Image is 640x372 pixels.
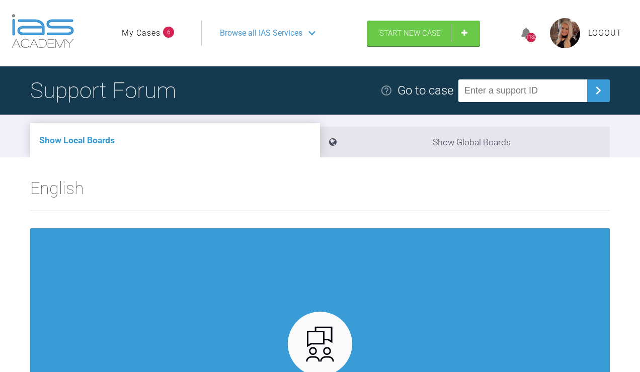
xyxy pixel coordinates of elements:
[30,123,320,157] li: Show Local Boards
[122,27,161,40] a: My Cases
[550,18,580,48] img: profile.png
[320,127,610,157] li: Show Global Boards
[30,174,610,211] h2: English
[163,27,174,38] span: 6
[301,325,340,363] img: advanced.73cea251.svg
[12,14,74,48] img: logo-light.3e3ef733.png
[367,21,480,46] a: Start New Case
[526,33,536,42] div: 1180
[590,82,606,99] img: chevronRight.28bd32b0.svg
[588,27,622,40] a: Logout
[30,73,176,108] h1: Support Forum
[379,29,441,38] span: Start New Case
[380,84,392,97] img: help.e70b9f3d.svg
[220,27,302,40] span: Browse all IAS Services
[397,81,453,100] div: Go to case
[458,79,587,102] input: Enter a support ID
